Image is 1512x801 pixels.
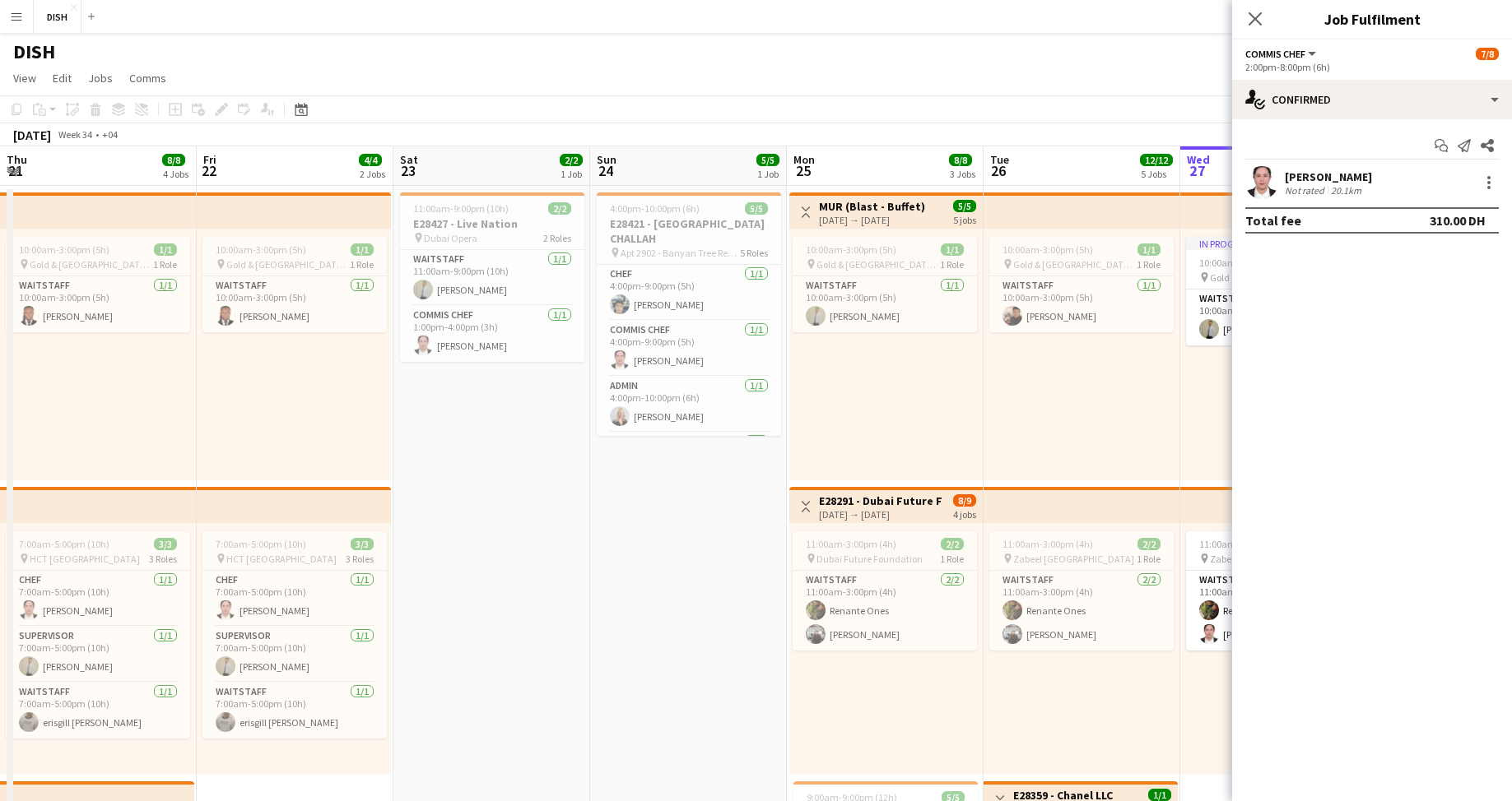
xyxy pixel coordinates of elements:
[6,683,190,738] app-card-role: Waitstaff1/17:00am-5:00pm (10h)erisgill [PERSON_NAME]
[216,538,306,550] span: 7:00am-5:00pm (10h)
[1245,212,1301,229] div: Total fee
[202,237,387,332] app-job-card: 10:00am-3:00pm (5h)1/1 Gold & [GEOGRAPHIC_DATA], [PERSON_NAME] Rd - Al Quoz - Al Quoz Industrial ...
[203,152,216,167] span: Fri
[7,67,43,89] a: View
[989,276,1174,332] app-card-role: Waitstaff1/110:00am-3:00pm (5h)[PERSON_NAME]
[226,553,337,565] span: HCT [GEOGRAPHIC_DATA]
[1184,161,1210,180] span: 27
[1476,48,1499,60] span: 7/8
[816,258,940,271] span: Gold & [GEOGRAPHIC_DATA], [PERSON_NAME] Rd - Al Quoz - Al Quoz Industrial Area 3 - [GEOGRAPHIC_DA...
[7,152,27,167] span: Thu
[202,683,387,738] app-card-role: Waitstaff1/17:00am-5:00pm (10h)erisgill [PERSON_NAME]
[548,202,571,215] span: 2/2
[940,258,964,271] span: 1 Role
[621,247,740,259] span: Apt 2902 - Banyan Tree Residences
[949,154,972,166] span: 8/8
[13,71,36,86] span: View
[123,67,173,89] a: Comms
[1186,237,1370,345] app-job-card: In progress10:00am-3:00pm (5h)1/1 Gold & [GEOGRAPHIC_DATA], [PERSON_NAME] Rd - Al Quoz - Al Quoz ...
[793,531,977,651] app-job-card: 11:00am-3:00pm (4h)2/2 Dubai Future Foundation1 RoleWaitstaff2/211:00am-3:00pm (4h)Renante Ones[P...
[1013,258,1137,271] span: Gold & [GEOGRAPHIC_DATA], [PERSON_NAME] Rd - Al Quoz - Al Quoz Industrial Area 3 - [GEOGRAPHIC_DA...
[202,531,387,738] app-job-card: 7:00am-5:00pm (10h)3/3 HCT [GEOGRAPHIC_DATA]3 RolesChef1/17:00am-5:00pm (10h)[PERSON_NAME]Supervi...
[19,243,109,256] span: 10:00am-3:00pm (5h)
[1137,553,1161,565] span: 1 Role
[4,161,27,180] span: 21
[153,258,177,271] span: 1 Role
[990,152,1009,167] span: Tue
[351,538,374,550] span: 3/3
[129,71,166,86] span: Comms
[351,243,374,256] span: 1/1
[360,168,385,180] div: 2 Jobs
[6,276,190,332] app-card-role: Waitstaff1/110:00am-3:00pm (5h)[PERSON_NAME]
[13,127,51,143] div: [DATE]
[6,237,190,332] app-job-card: 10:00am-3:00pm (5h)1/1 Gold & [GEOGRAPHIC_DATA], [PERSON_NAME] Rd - Al Quoz - Al Quoz Industrial ...
[54,128,95,141] span: Week 34
[610,202,700,215] span: 4:00pm-10:00pm (6h)
[941,538,964,550] span: 2/2
[1186,531,1370,651] app-job-card: 11:00am-3:00pm (4h)2/2 Zabeel [GEOGRAPHIC_DATA]1 RoleWaitstaff2/211:00am-3:00pm (4h)Renante Ones[...
[597,265,781,321] app-card-role: Chef1/14:00pm-9:00pm (5h)[PERSON_NAME]
[941,243,964,256] span: 1/1
[6,531,190,738] app-job-card: 7:00am-5:00pm (10h)3/3 HCT [GEOGRAPHIC_DATA]3 RolesChef1/17:00am-5:00pm (10h)[PERSON_NAME]Supervi...
[1137,243,1161,256] span: 1/1
[953,494,976,507] span: 8/9
[202,571,387,627] app-card-role: Chef1/17:00am-5:00pm (10h)[PERSON_NAME]
[1199,257,1290,269] span: 10:00am-3:00pm (5h)
[561,168,582,180] div: 1 Job
[1140,154,1173,166] span: 12/12
[1210,271,1333,284] span: Gold & [GEOGRAPHIC_DATA], [PERSON_NAME] Rd - Al Quoz - Al Quoz Industrial Area 3 - [GEOGRAPHIC_DA...
[793,152,815,167] span: Mon
[1199,538,1290,550] span: 11:00am-3:00pm (4h)
[1013,553,1134,565] span: Zabeel [GEOGRAPHIC_DATA]
[543,232,571,244] span: 2 Roles
[202,276,387,332] app-card-role: Waitstaff1/110:00am-3:00pm (5h)[PERSON_NAME]
[424,232,477,244] span: Dubai Opera
[346,553,374,565] span: 3 Roles
[201,161,216,180] span: 22
[793,571,977,651] app-card-role: Waitstaff2/211:00am-3:00pm (4h)Renante Ones[PERSON_NAME]
[46,67,78,89] a: Edit
[1186,237,1370,250] div: In progress
[400,192,584,362] app-job-card: 11:00am-9:00pm (10h)2/2E28427 - Live Nation Dubai Opera2 RolesWaitstaff1/111:00am-9:00pm (10h)[PE...
[350,258,374,271] span: 1 Role
[989,571,1174,651] app-card-role: Waitstaff2/211:00am-3:00pm (4h)Renante Ones[PERSON_NAME]
[1003,538,1093,550] span: 11:00am-3:00pm (4h)
[30,553,140,565] span: HCT [GEOGRAPHIC_DATA]
[1328,184,1365,197] div: 20.1km
[162,154,185,166] span: 8/8
[398,161,418,180] span: 23
[793,276,977,332] app-card-role: Waitstaff1/110:00am-3:00pm (5h)[PERSON_NAME]
[1186,571,1370,651] app-card-role: Waitstaff2/211:00am-3:00pm (4h)Renante Ones[PERSON_NAME]
[793,237,977,332] app-job-card: 10:00am-3:00pm (5h)1/1 Gold & [GEOGRAPHIC_DATA], [PERSON_NAME] Rd - Al Quoz - Al Quoz Industrial ...
[1003,243,1093,256] span: 10:00am-3:00pm (5h)
[989,531,1174,651] div: 11:00am-3:00pm (4h)2/2 Zabeel [GEOGRAPHIC_DATA]1 RoleWaitstaff2/211:00am-3:00pm (4h)Renante Ones[...
[953,507,976,521] div: 4 jobs
[154,538,177,550] span: 3/3
[791,161,815,180] span: 25
[88,71,113,86] span: Jobs
[13,39,55,64] h1: DISH
[53,71,72,86] span: Edit
[102,128,118,141] div: +04
[1148,789,1171,801] span: 1/1
[30,258,153,271] span: Gold & [GEOGRAPHIC_DATA], [PERSON_NAME] Rd - Al Quoz - Al Quoz Industrial Area 3 - [GEOGRAPHIC_DA...
[400,152,418,167] span: Sat
[6,571,190,627] app-card-role: Chef1/17:00am-5:00pm (10h)[PERSON_NAME]
[745,202,768,215] span: 5/5
[1137,258,1161,271] span: 1 Role
[400,216,584,231] h3: E28427 - Live Nation
[819,508,942,521] div: [DATE] → [DATE]
[988,161,1009,180] span: 26
[202,627,387,683] app-card-role: Supervisor1/17:00am-5:00pm (10h)[PERSON_NAME]
[163,168,188,180] div: 4 Jobs
[1245,48,1305,60] span: Commis Chef
[597,192,781,436] app-job-card: 4:00pm-10:00pm (6h)5/5E28421 - [GEOGRAPHIC_DATA] CHALLAH Apt 2902 - Banyan Tree Residences5 Roles...
[226,258,350,271] span: Gold & [GEOGRAPHIC_DATA], [PERSON_NAME] Rd - Al Quoz - Al Quoz Industrial Area 3 - [GEOGRAPHIC_DA...
[597,152,616,167] span: Sun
